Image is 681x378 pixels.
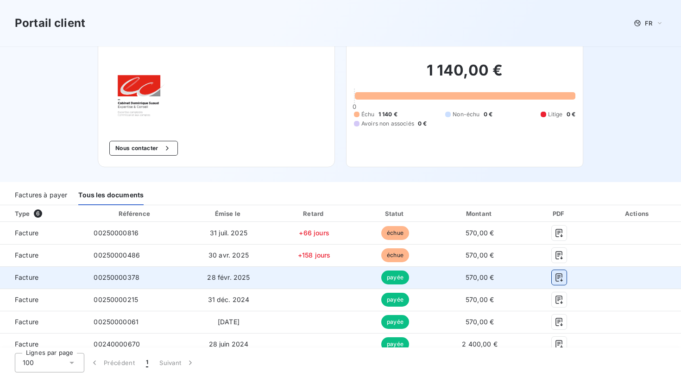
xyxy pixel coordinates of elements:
[462,340,498,348] span: 2 400,00 €
[208,251,249,259] span: 30 avr. 2025
[298,251,331,259] span: +158 jours
[78,186,144,205] div: Tous les documents
[381,226,409,240] span: échue
[209,340,249,348] span: 28 juin 2024
[94,318,139,326] span: 00250000061
[437,209,522,218] div: Montant
[378,110,397,119] span: 1 140 €
[207,273,250,281] span: 28 févr. 2025
[596,209,679,218] div: Actions
[7,340,79,349] span: Facture
[354,61,575,89] h2: 1 140,00 €
[94,251,140,259] span: 00250000486
[210,229,247,237] span: 31 juil. 2025
[94,340,140,348] span: 00240000670
[84,353,140,372] button: Précédent
[466,273,494,281] span: 570,00 €
[9,209,84,218] div: Type
[353,103,356,110] span: 0
[275,209,353,218] div: Retard
[23,358,34,367] span: 100
[381,337,409,351] span: payée
[109,67,169,126] img: Company logo
[466,251,494,259] span: 570,00 €
[15,15,85,31] h3: Portail client
[381,271,409,284] span: payée
[109,141,178,156] button: Nous contacter
[7,251,79,260] span: Facture
[15,186,67,205] div: Factures à payer
[218,318,240,326] span: [DATE]
[7,273,79,282] span: Facture
[94,296,138,303] span: 00250000215
[140,353,154,372] button: 1
[484,110,492,119] span: 0 €
[453,110,479,119] span: Non-échu
[548,110,563,119] span: Litige
[7,317,79,327] span: Facture
[154,353,201,372] button: Suivant
[34,209,42,218] span: 6
[381,315,409,329] span: payée
[361,120,414,128] span: Avoirs non associés
[466,296,494,303] span: 570,00 €
[146,358,148,367] span: 1
[186,209,271,218] div: Émise le
[526,209,593,218] div: PDF
[299,229,329,237] span: +66 jours
[381,293,409,307] span: payée
[94,273,139,281] span: 00250000378
[119,210,150,217] div: Référence
[357,209,434,218] div: Statut
[361,110,375,119] span: Échu
[645,19,652,27] span: FR
[381,248,409,262] span: échue
[466,318,494,326] span: 570,00 €
[94,229,139,237] span: 00250000816
[418,120,427,128] span: 0 €
[7,295,79,304] span: Facture
[567,110,575,119] span: 0 €
[7,228,79,238] span: Facture
[208,296,250,303] span: 31 déc. 2024
[466,229,494,237] span: 570,00 €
